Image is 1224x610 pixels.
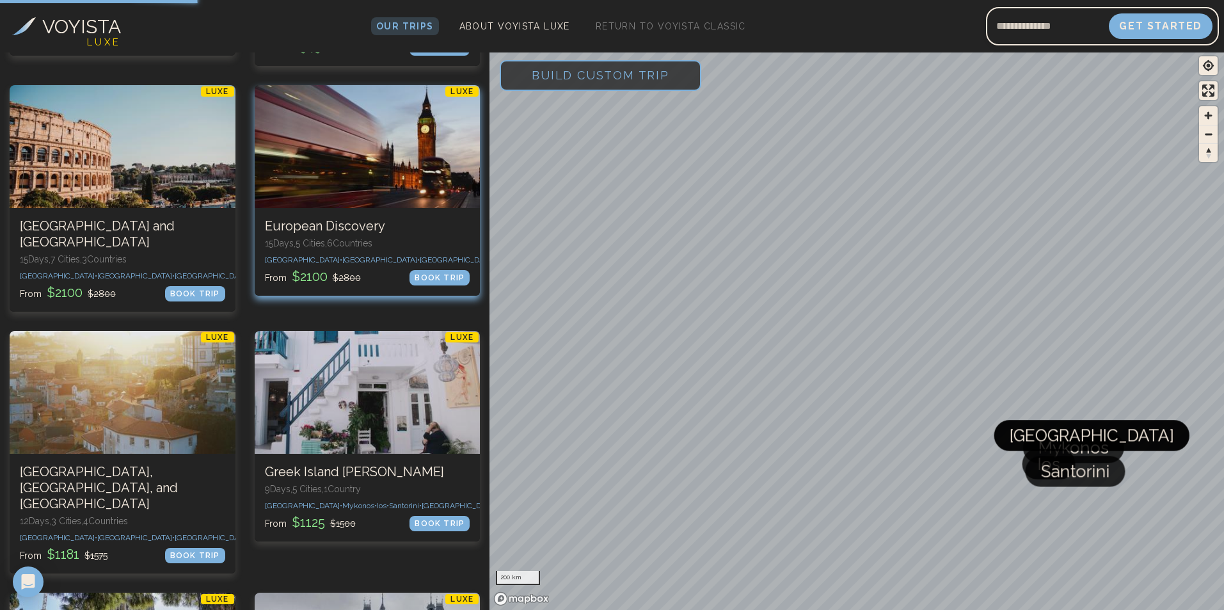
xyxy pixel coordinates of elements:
[265,268,361,285] p: From
[493,591,550,606] a: Mapbox homepage
[175,271,252,280] span: [GEOGRAPHIC_DATA] •
[265,464,470,480] h3: Greek Island [PERSON_NAME]
[445,332,479,342] p: LUXE
[44,285,85,300] span: $ 2100
[459,21,570,31] span: About Voyista Luxe
[201,594,234,604] p: LUXE
[20,515,225,527] p: 12 Days, 3 Cities, 4 Countr ies
[13,566,44,597] div: Open Intercom Messenger
[409,516,470,531] div: BOOK TRIP
[1199,143,1218,162] button: Reset bearing to north
[20,545,107,563] p: From
[20,218,225,250] h3: [GEOGRAPHIC_DATA] and [GEOGRAPHIC_DATA]
[1041,456,1110,486] span: Santorini
[84,550,107,561] span: $ 1575
[376,21,434,31] span: Our Trips
[1199,56,1218,75] button: Find my location
[10,85,235,312] a: Italy and GreeceLUXE[GEOGRAPHIC_DATA] and [GEOGRAPHIC_DATA]15Days,7 Cities,3Countries[GEOGRAPHIC_...
[20,464,225,512] h3: [GEOGRAPHIC_DATA], [GEOGRAPHIC_DATA], and [GEOGRAPHIC_DATA]
[97,533,175,542] span: [GEOGRAPHIC_DATA] •
[265,218,470,234] h3: European Discovery
[1199,106,1218,125] button: Zoom in
[389,501,422,510] span: Santorini •
[265,237,470,250] p: 15 Days, 5 Cities, 6 Countr ies
[265,513,356,531] p: From
[265,255,342,264] span: [GEOGRAPHIC_DATA] •
[1199,144,1218,162] span: Reset bearing to north
[342,501,377,510] span: Mykonos •
[1010,420,1174,451] span: [GEOGRAPHIC_DATA]
[371,17,439,35] a: Our Trips
[1199,125,1218,143] button: Zoom out
[10,331,235,574] a: London, Paris, and RomeLUXE[GEOGRAPHIC_DATA], [GEOGRAPHIC_DATA], and [GEOGRAPHIC_DATA]12Days,3 Ci...
[165,548,225,563] div: BOOK TRIP
[445,86,479,97] p: LUXE
[255,85,481,296] a: European DiscoveryLUXEEuropean Discovery15Days,5 Cities,6Countries[GEOGRAPHIC_DATA]•[GEOGRAPHIC_D...
[265,501,342,510] span: [GEOGRAPHIC_DATA] •
[420,255,497,264] span: [GEOGRAPHIC_DATA] •
[511,48,690,102] span: Build Custom Trip
[986,11,1109,42] input: Email address
[289,269,330,284] span: $ 2100
[289,515,328,530] span: $ 1125
[12,12,121,41] a: VOYISTA
[377,501,389,510] span: Ios •
[255,331,481,542] a: Greek Island HopperLUXEGreek Island [PERSON_NAME]9Days,5 Cities,1Country[GEOGRAPHIC_DATA]•Mykonos...
[265,483,470,495] p: 9 Days, 5 Cities, 1 Countr y
[496,571,539,585] div: 200 km
[88,289,116,299] span: $ 2800
[489,50,1224,610] canvas: Map
[1199,81,1218,100] button: Enter fullscreen
[422,501,497,510] span: [GEOGRAPHIC_DATA]
[175,533,250,542] span: [GEOGRAPHIC_DATA]
[87,35,118,50] h4: L U X E
[20,271,97,280] span: [GEOGRAPHIC_DATA] •
[342,255,420,264] span: [GEOGRAPHIC_DATA] •
[591,17,751,35] a: Return to Voyista Classic
[333,273,361,283] span: $ 2800
[596,21,746,31] span: Return to Voyista Classic
[97,271,175,280] span: [GEOGRAPHIC_DATA] •
[201,332,234,342] p: LUXE
[20,253,225,266] p: 15 Days, 7 Cities, 3 Countr ies
[201,86,234,97] p: LUXE
[44,547,82,562] span: $ 1181
[330,518,356,529] span: $ 1500
[454,17,575,35] a: About Voyista Luxe
[20,533,97,542] span: [GEOGRAPHIC_DATA] •
[165,286,225,301] div: BOOK TRIP
[12,17,36,35] img: Voyista Logo
[409,270,470,285] div: BOOK TRIP
[445,594,479,604] p: LUXE
[1109,13,1212,39] button: Get Started
[42,12,121,41] h3: VOYISTA
[20,284,116,301] p: From
[500,60,701,91] button: Build Custom Trip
